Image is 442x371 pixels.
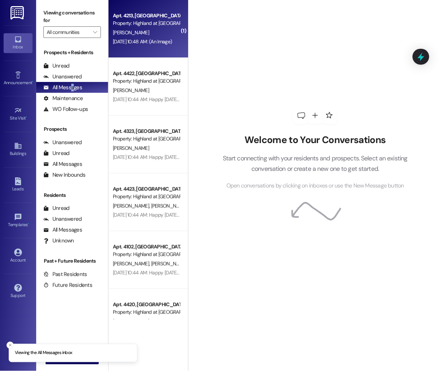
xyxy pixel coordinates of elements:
[4,33,33,53] a: Inbox
[43,73,82,81] div: Unanswered
[43,160,82,168] div: All Messages
[43,281,92,289] div: Future Residents
[113,87,149,94] span: [PERSON_NAME]
[4,246,33,266] a: Account
[226,181,404,190] span: Open conversations by clicking on inboxes or use the New Message button
[7,342,14,349] button: Close toast
[43,7,101,26] label: Viewing conversations for
[26,115,27,120] span: •
[113,128,180,135] div: Apt. 4323, [GEOGRAPHIC_DATA] at [GEOGRAPHIC_DATA]
[113,135,180,143] div: Property: Highland at [GEOGRAPHIC_DATA]
[36,257,108,265] div: Past + Future Residents
[113,29,149,36] span: [PERSON_NAME]
[43,237,74,245] div: Unknown
[43,105,88,113] div: WO Follow-ups
[43,95,83,102] div: Maintenance
[4,282,33,301] a: Support
[43,215,82,223] div: Unanswered
[28,221,29,226] span: •
[4,104,33,124] a: Site Visit •
[113,203,151,209] span: [PERSON_NAME]
[151,203,187,209] span: [PERSON_NAME]
[36,125,108,133] div: Prospects
[4,140,33,159] a: Buildings
[212,153,419,174] p: Start connecting with your residents and prospects. Select an existing conversation or create a n...
[4,211,33,230] a: Templates •
[43,150,69,157] div: Unread
[43,226,82,234] div: All Messages
[113,251,180,258] div: Property: Highland at [GEOGRAPHIC_DATA]
[15,350,72,357] p: Viewing the All Messages inbox
[113,309,180,316] div: Property: Highland at [GEOGRAPHIC_DATA]
[113,193,180,200] div: Property: Highland at [GEOGRAPHIC_DATA]
[43,84,82,91] div: All Messages
[113,185,180,193] div: Apt. 4423, [GEOGRAPHIC_DATA] at [GEOGRAPHIC_DATA]
[113,243,180,251] div: Apt. 4102, [GEOGRAPHIC_DATA] at [GEOGRAPHIC_DATA]
[4,175,33,195] a: Leads
[47,26,89,38] input: All communities
[212,134,419,146] h2: Welcome to Your Conversations
[43,271,87,278] div: Past Residents
[93,29,97,35] i: 
[113,38,172,45] div: [DATE] 10:48 AM: (An Image)
[36,49,108,56] div: Prospects + Residents
[113,20,180,27] div: Property: Highland at [GEOGRAPHIC_DATA]
[113,77,180,85] div: Property: Highland at [GEOGRAPHIC_DATA]
[113,260,151,267] span: [PERSON_NAME]
[43,139,82,146] div: Unanswered
[32,79,33,84] span: •
[113,318,149,325] span: [PERSON_NAME]
[43,204,69,212] div: Unread
[113,70,180,77] div: Apt. 4422, [GEOGRAPHIC_DATA] at [GEOGRAPHIC_DATA]
[10,6,25,20] img: ResiDesk Logo
[43,171,85,179] div: New Inbounds
[113,301,180,309] div: Apt. 4420, [GEOGRAPHIC_DATA] at [GEOGRAPHIC_DATA]
[43,62,69,70] div: Unread
[36,191,108,199] div: Residents
[113,12,180,20] div: Apt. 4213, [GEOGRAPHIC_DATA] at [GEOGRAPHIC_DATA]
[151,260,187,267] span: [PERSON_NAME]
[113,145,149,151] span: [PERSON_NAME]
